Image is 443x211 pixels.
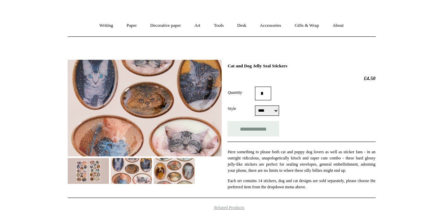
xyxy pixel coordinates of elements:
h2: £4.50 [228,75,375,81]
p: Here something to please both cat and puppy dog lovers as well as sticker fans - in an outright r... [228,149,375,174]
img: Cat and Dog Jelly Seal Stickers [154,158,195,184]
a: Art [188,16,207,35]
label: Style [228,105,255,112]
a: Accessories [254,16,287,35]
img: Cat and Dog Jelly Seal Stickers [111,158,152,184]
label: Quantity [228,89,255,96]
h1: Cat and Dog Jelly Seal Stickers [228,63,375,69]
a: Decorative paper [144,16,187,35]
p: Each set contains 14 stickers, dog and cat designs are sold separately, please choose the preferr... [228,178,375,190]
img: Cat and Dog Jelly Seal Stickers [68,158,109,184]
h4: Related Products [50,205,394,210]
a: Writing [93,16,119,35]
a: Gifts & Wrap [288,16,325,35]
a: Desk [231,16,253,35]
a: Paper [120,16,143,35]
img: Cat and Dog Jelly Seal Stickers [68,60,222,156]
a: Tools [208,16,230,35]
a: About [326,16,350,35]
